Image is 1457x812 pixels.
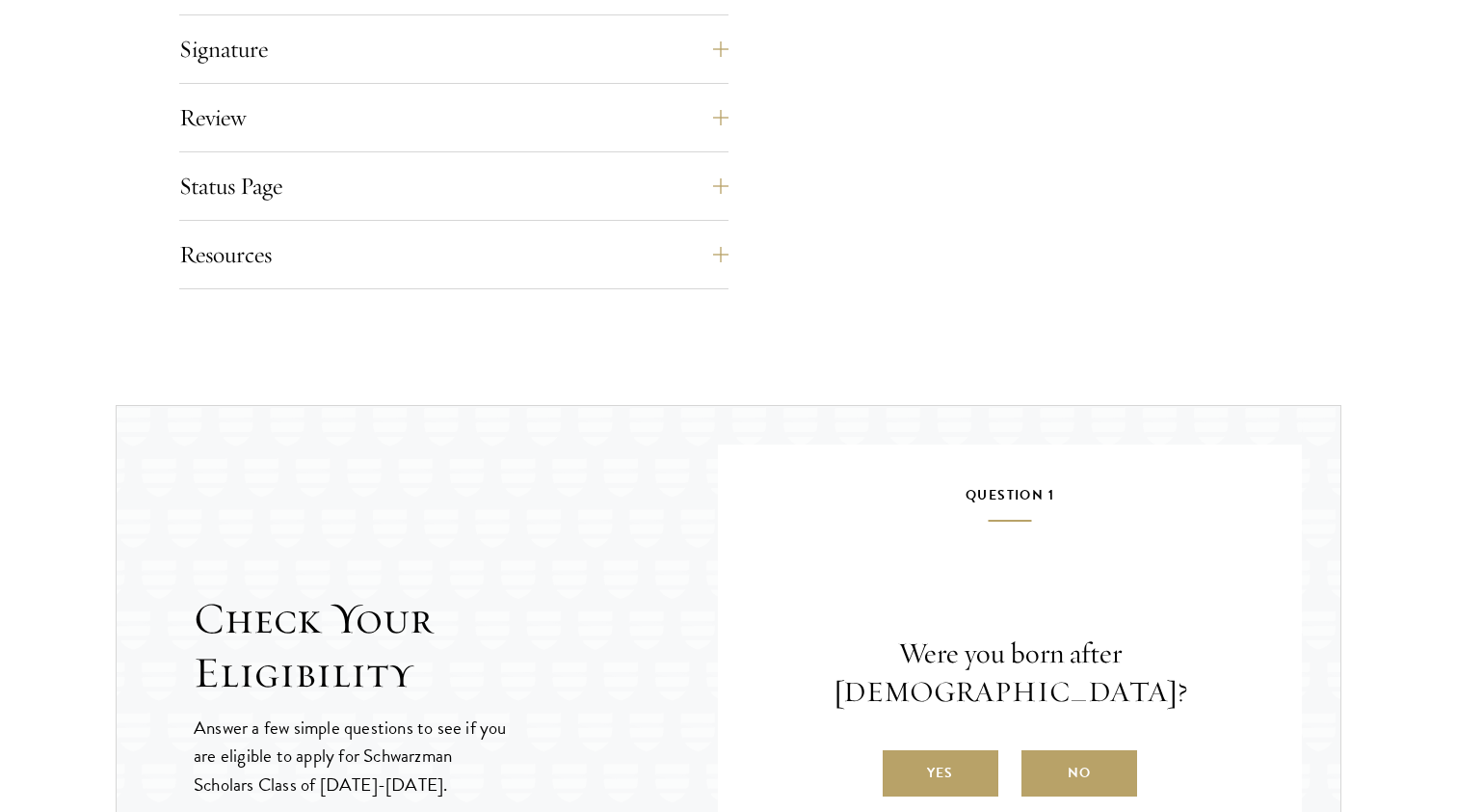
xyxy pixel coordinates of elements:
h2: Check Your Eligibility [194,592,718,700]
h5: Question 1 [776,483,1244,522]
label: Yes [883,750,998,797]
p: Answer a few simple questions to see if you are eligible to apply for Schwarzman Scholars Class o... [194,714,509,798]
label: No [1021,750,1137,797]
button: Resources [179,231,728,278]
button: Review [179,95,728,141]
p: Were you born after [DEMOGRAPHIC_DATA]? [776,635,1244,712]
button: Signature [179,26,728,72]
button: Status Page [179,163,728,209]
